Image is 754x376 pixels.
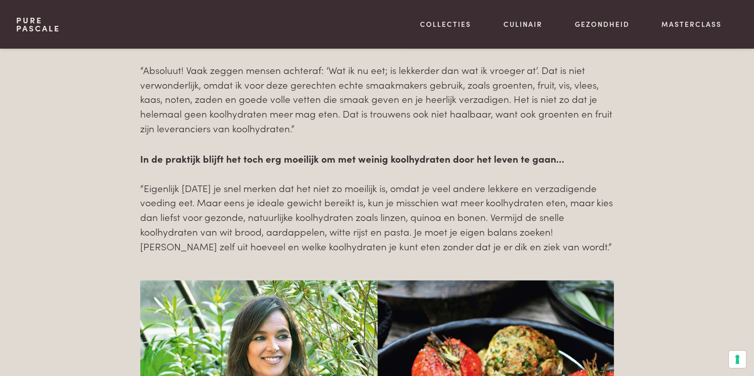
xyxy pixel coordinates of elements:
[504,19,542,29] a: Culinair
[420,19,471,29] a: Collecties
[575,19,630,29] a: Gezondheid
[140,34,614,136] p: “Absoluut! Vaak zeggen mensen achteraf: ‘Wat ik nu eet; is lekkerder dan wat ik vroeger at’. Dat ...
[140,152,614,253] p: “Eigenlijk [DATE] je snel merken dat het niet zo moeilijk is, omdat je veel andere lekkere en ver...
[729,351,746,368] button: Uw voorkeuren voor toestemming voor trackingtechnologieën
[661,19,722,29] a: Masterclass
[140,152,564,165] strong: In de praktijk blijft het toch erg moeilijk om met weinig koolhydraten door het leven te gaan…
[16,16,60,32] a: PurePascale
